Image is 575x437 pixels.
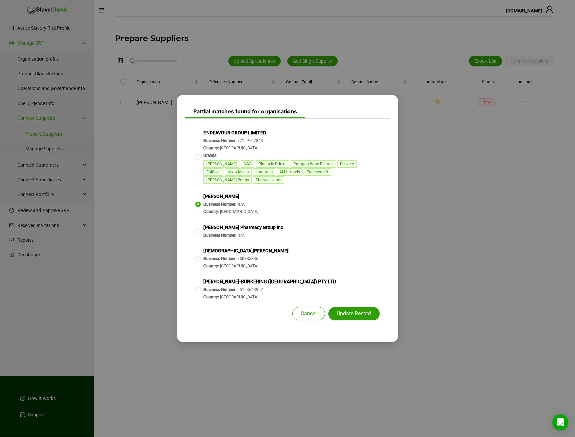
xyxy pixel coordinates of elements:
div: [GEOGRAPHIC_DATA] [203,208,258,215]
strong: Country: [203,264,219,268]
strong: Business Number: [203,256,236,261]
span: Update Record [337,310,371,318]
span: [PERSON_NAME] Brings [203,176,252,184]
strong: Business Number: [203,233,236,238]
div: Open Intercom Messenger [552,414,568,430]
div: 26123643952 [203,286,336,293]
strong: Business Number: [203,138,236,143]
strong: Country: [203,146,219,150]
strong: Country: [203,295,219,299]
strong: Business Number: [203,287,236,292]
span: Mixin Media [225,168,252,176]
div: [DEMOGRAPHIC_DATA][PERSON_NAME] [203,247,289,254]
div: [PERSON_NAME]-BUNKERING ([GEOGRAPHIC_DATA]) PTY LTD [203,278,336,285]
span: Fulfilled [203,168,223,176]
div: [GEOGRAPHIC_DATA] [203,263,289,269]
div: 77159767843 [203,137,374,144]
div: 760385336 [203,255,289,262]
span: ALH Hotels [277,168,303,176]
strong: Brands: [203,153,217,158]
span: Langtons [253,168,275,176]
button: Cancel [292,307,325,320]
div: [PERSON_NAME] [203,193,258,200]
div: [PERSON_NAME] Pharmacy Group Inc [203,224,283,231]
strong: Business Number: [203,202,236,207]
button: Update Record [328,307,380,320]
span: Shortys Liquor [253,176,284,184]
h3: Partial matches found for organisations [185,102,305,118]
span: Cancel [301,310,317,318]
span: Paragon Wine Estates [291,160,336,168]
span: BWS [241,160,254,168]
strong: Country: [203,209,219,214]
span: Delivery [337,160,357,168]
span: EndeavourX [304,168,331,176]
span: Pinnacle Drinks [256,160,289,168]
div: N/A [203,232,283,239]
div: ENDEAVOUR GROUP LIMITED [203,129,374,136]
div: N/A [203,201,258,208]
div: [GEOGRAPHIC_DATA] [203,294,336,300]
span: [PERSON_NAME] [203,160,239,168]
div: [GEOGRAPHIC_DATA] [203,145,374,151]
